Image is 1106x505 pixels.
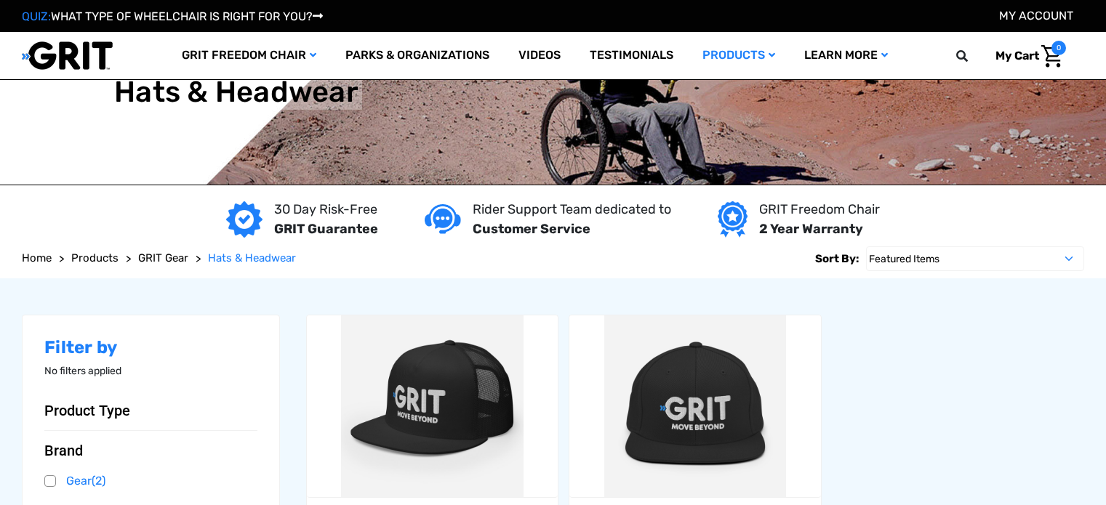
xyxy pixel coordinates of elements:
a: Testimonials [575,32,688,79]
p: No filters applied [44,363,257,379]
img: GRIT Guarantee [226,201,263,238]
a: Parks & Organizations [331,32,504,79]
label: Sort By: [815,246,859,271]
img: Snapback Hat [569,315,820,497]
p: GRIT Freedom Chair [759,200,880,219]
button: Brand [44,442,257,459]
img: GRIT All-Terrain Wheelchair and Mobility Equipment [22,41,113,70]
strong: Customer Service [473,221,590,237]
span: My Cart [995,49,1039,62]
span: Home [22,251,52,264]
p: Rider Support Team dedicated to [473,200,671,219]
span: Product Type [44,402,130,419]
span: GRIT Gear [138,251,188,264]
a: GRIT Gear [138,250,188,267]
img: Customer service [425,204,461,234]
span: QUIZ: [22,9,51,23]
a: Videos [504,32,575,79]
p: 30 Day Risk-Free [274,200,378,219]
span: Hats & Headwear [208,251,296,264]
a: Products [71,250,119,267]
a: Hats & Headwear [208,250,296,267]
a: GRIT Freedom Chair [167,32,331,79]
input: Search [963,41,985,71]
a: Products [688,32,790,79]
a: Snapback Hat,$23.00 [569,315,820,497]
span: Products [71,251,119,264]
h1: Hats & Headwear [114,75,358,110]
a: Home [22,250,52,267]
strong: GRIT Guarantee [274,221,378,237]
h2: Filter by [44,337,257,358]
button: Product Type [44,402,257,419]
img: Cart [1041,45,1062,68]
strong: 2 Year Warranty [759,221,863,237]
a: QUIZ:WHAT TYPE OF WHEELCHAIR IS RIGHT FOR YOU? [22,9,323,23]
span: (2) [92,474,105,488]
a: Trucker Cap,$24.00 [307,315,558,497]
span: Brand [44,442,83,459]
span: 0 [1051,41,1066,55]
a: Account [999,9,1073,23]
img: Trucker Cap [307,315,558,497]
a: Learn More [790,32,902,79]
a: Cart with 0 items [985,41,1066,71]
a: Gear(2) [44,470,257,492]
img: Year warranty [718,201,748,238]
